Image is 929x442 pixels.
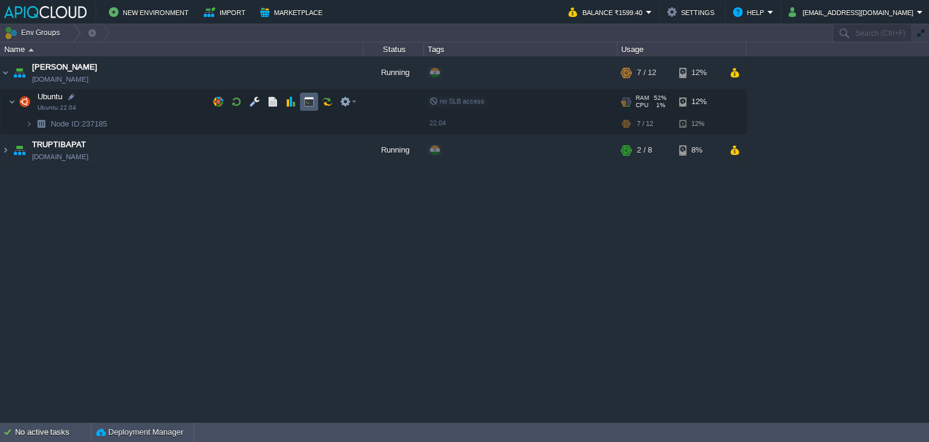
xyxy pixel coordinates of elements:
button: Marketplace [260,5,326,19]
span: no SLB access [429,97,484,105]
a: [DOMAIN_NAME] [32,73,88,85]
div: 7 / 12 [637,56,656,89]
div: 12% [679,90,719,114]
span: 237185 [50,119,109,129]
img: AMDAwAAAACH5BAEAAAAALAAAAAABAAEAAAICRAEAOw== [16,90,33,114]
span: 52% [654,94,667,102]
button: Deployment Manager [96,426,183,438]
div: 7 / 12 [637,114,653,133]
img: AMDAwAAAACH5BAEAAAAALAAAAAABAAEAAAICRAEAOw== [1,134,10,167]
img: AMDAwAAAACH5BAEAAAAALAAAAAABAAEAAAICRAEAOw== [25,114,33,133]
button: Settings [667,5,718,19]
span: Ubuntu 22.04 [37,104,76,111]
img: APIQCloud [4,6,86,18]
a: TRUPTIBAPAT [32,139,86,151]
img: AMDAwAAAACH5BAEAAAAALAAAAAABAAEAAAICRAEAOw== [28,48,34,51]
div: 2 / 8 [637,134,652,167]
div: Name [1,42,363,56]
span: CPU [636,102,648,109]
div: No active tasks [15,423,91,442]
button: Import [204,5,249,19]
button: Env Groups [4,24,64,41]
span: 22.04 [429,119,446,127]
div: Usage [618,42,746,56]
img: AMDAwAAAACH5BAEAAAAALAAAAAABAAEAAAICRAEAOw== [1,56,10,89]
a: UbuntuUbuntu 22.04 [36,92,64,101]
div: Running [363,134,424,167]
div: Tags [425,42,617,56]
a: Node ID:237185 [50,119,109,129]
button: Help [733,5,768,19]
button: Balance ₹1599.40 [569,5,646,19]
span: 1% [653,102,665,109]
div: Running [363,56,424,89]
div: 8% [679,134,719,167]
span: RAM [636,94,649,102]
a: [DOMAIN_NAME] [32,151,88,163]
button: [EMAIL_ADDRESS][DOMAIN_NAME] [789,5,917,19]
img: AMDAwAAAACH5BAEAAAAALAAAAAABAAEAAAICRAEAOw== [11,134,28,167]
div: 12% [679,56,719,89]
div: Status [364,42,423,56]
a: [PERSON_NAME] [32,61,97,73]
button: New Environment [109,5,192,19]
span: Node ID: [51,119,82,128]
img: AMDAwAAAACH5BAEAAAAALAAAAAABAAEAAAICRAEAOw== [11,56,28,89]
div: 12% [679,114,719,133]
span: Ubuntu [36,91,64,102]
img: AMDAwAAAACH5BAEAAAAALAAAAAABAAEAAAICRAEAOw== [33,114,50,133]
img: AMDAwAAAACH5BAEAAAAALAAAAAABAAEAAAICRAEAOw== [8,90,16,114]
